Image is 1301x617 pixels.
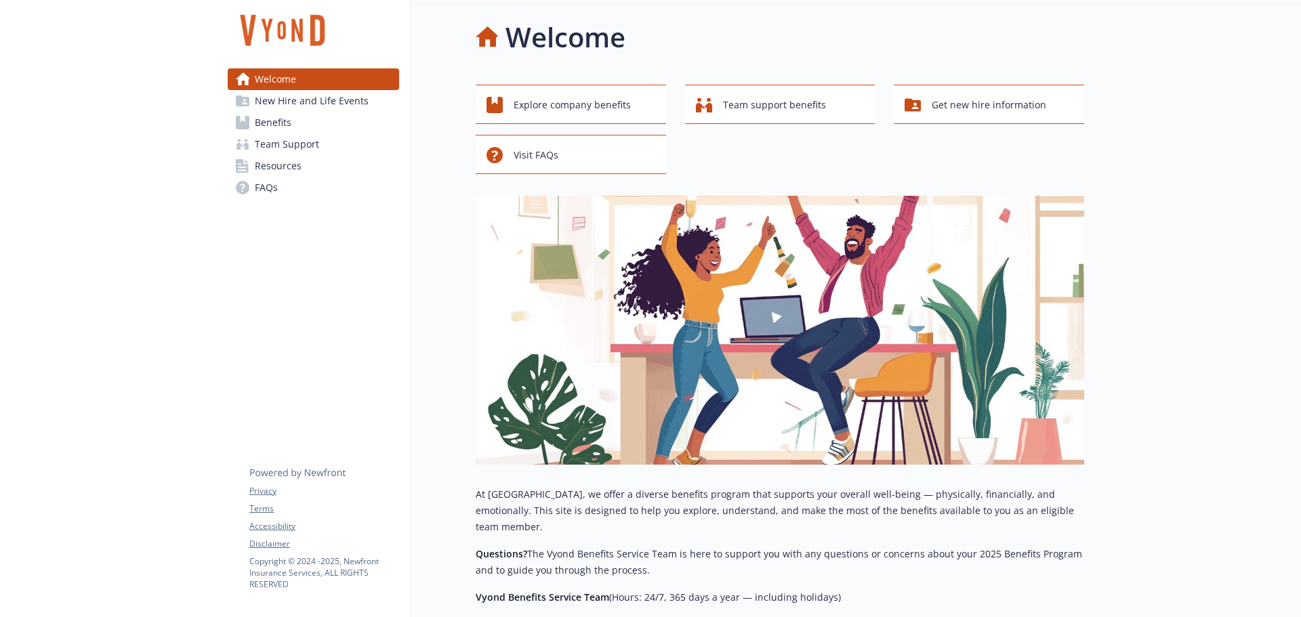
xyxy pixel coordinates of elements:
p: At [GEOGRAPHIC_DATA], we offer a diverse benefits program that supports your overall well-being —... [476,486,1084,535]
span: Benefits [255,112,291,133]
button: Visit FAQs [476,135,666,174]
a: Accessibility [249,520,398,532]
button: Explore company benefits [476,85,666,124]
span: Visit FAQs [514,142,558,168]
span: Get new hire information [932,92,1046,118]
span: Team Support [255,133,319,155]
span: New Hire and Life Events [255,90,369,112]
a: Resources [228,155,399,177]
span: FAQs [255,177,278,198]
a: Team Support [228,133,399,155]
a: Benefits [228,112,399,133]
span: Explore company benefits [514,92,631,118]
p: Copyright © 2024 - 2025 , Newfront Insurance Services, ALL RIGHTS RESERVED [249,555,398,590]
button: Team support benefits [685,85,875,124]
a: Welcome [228,68,399,90]
a: Terms [249,503,398,515]
span: Team support benefits [723,92,826,118]
p: The Vyond Benefits Service Team is here to support you with any questions or concerns about your ... [476,546,1084,578]
h1: Welcome [505,17,625,58]
p: (Hours: 24/7, 365 days a year — including holidays) [476,589,1084,605]
a: Privacy [249,485,398,497]
a: Disclaimer [249,538,398,550]
button: Get new hire information [894,85,1084,124]
strong: Questions? [476,547,527,560]
span: Welcome [255,68,296,90]
img: overview page banner [476,196,1084,465]
a: New Hire and Life Events [228,90,399,112]
a: FAQs [228,177,399,198]
span: Resources [255,155,302,177]
strong: Vyond Benefits Service Team [476,591,609,603]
